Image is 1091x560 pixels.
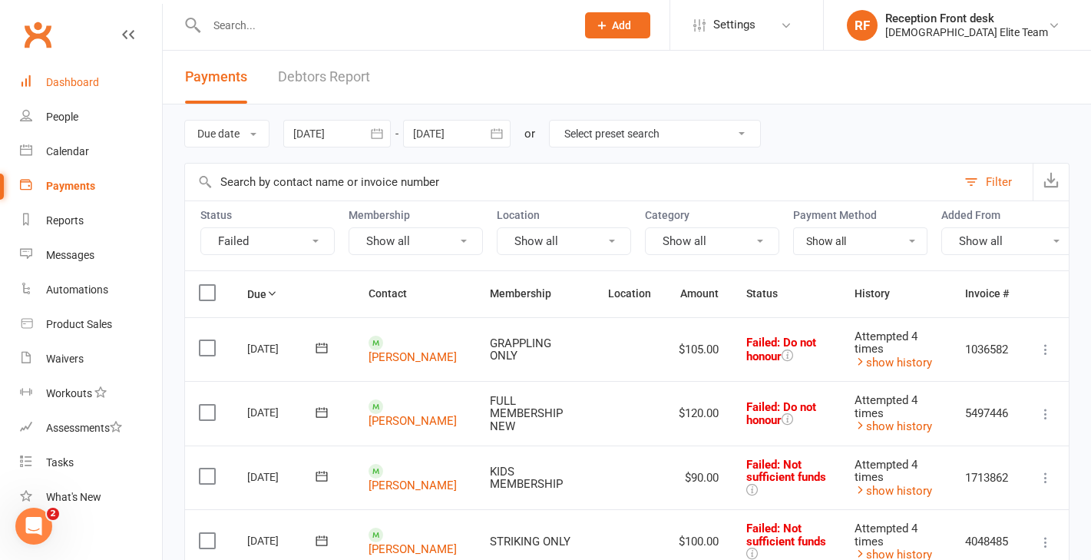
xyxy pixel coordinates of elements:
span: STRIKING ONLY [490,535,570,548]
a: What's New [20,480,162,515]
th: Invoice # [951,271,1023,316]
div: Reports [46,214,84,227]
span: GRAPPLING ONLY [490,336,551,363]
button: Show all [941,227,1076,255]
div: Workouts [46,387,92,399]
div: [DEMOGRAPHIC_DATA] Elite Team [885,25,1048,39]
div: [DATE] [247,529,318,552]
a: Product Sales [20,307,162,342]
div: Tasks [46,456,74,469]
a: Clubworx [18,15,57,54]
a: [PERSON_NAME] [369,414,457,428]
div: People [46,111,78,123]
th: Contact [355,271,476,316]
span: FULL MEMBERSHIP NEW [490,394,563,433]
span: 2 [47,508,59,520]
a: Reports [20,204,162,238]
a: Calendar [20,134,162,169]
span: : Not sufficient funds [746,522,826,548]
th: Due [233,271,355,316]
div: Dashboard [46,76,99,88]
th: Status [732,271,841,316]
a: Messages [20,238,162,273]
div: [DATE] [247,336,318,360]
a: Dashboard [20,65,162,100]
th: History [841,271,951,316]
button: Failed [200,227,335,255]
td: $120.00 [665,381,732,446]
div: Reception Front desk [885,12,1048,25]
div: [DATE] [247,465,318,489]
span: Settings [713,8,755,42]
span: : Do not honour [746,336,816,363]
button: Show all [349,227,483,255]
div: Waivers [46,353,84,365]
a: People [20,100,162,134]
td: 1036582 [951,317,1023,382]
button: Filter [957,164,1033,200]
button: Show all [645,227,779,255]
label: Payment Method [793,209,927,221]
a: Payments [20,169,162,204]
div: What's New [46,491,101,503]
a: show history [855,484,932,498]
a: show history [855,419,932,433]
th: Membership [476,271,594,316]
label: Location [497,209,631,221]
span: Attempted 4 times [855,330,917,356]
a: Waivers [20,342,162,376]
a: show history [855,356,932,369]
button: Payments [185,51,247,104]
a: [PERSON_NAME] [369,479,457,492]
button: Add [585,12,650,38]
span: Failed [746,336,816,363]
a: Workouts [20,376,162,411]
td: 1713862 [951,446,1023,510]
div: Filter [986,173,1012,191]
a: Debtors Report [278,51,370,104]
span: Attempted 4 times [855,458,917,485]
div: Product Sales [46,318,112,330]
div: Assessments [46,422,122,434]
span: : Not sufficient funds [746,458,826,485]
button: Due date [184,120,269,147]
span: Failed [746,522,826,548]
input: Search by contact name or invoice number [185,164,957,200]
td: 5497446 [951,381,1023,446]
div: [DATE] [247,400,318,424]
a: Assessments [20,411,162,446]
div: Calendar [46,145,89,157]
label: Status [200,209,335,221]
span: Payments [185,68,247,84]
label: Membership [349,209,483,221]
a: Tasks [20,446,162,480]
div: Payments [46,180,95,192]
span: KIDS MEMBERSHIP [490,465,563,492]
td: $90.00 [665,446,732,510]
span: Attempted 4 times [855,393,917,420]
span: Failed [746,400,816,428]
label: Added From [941,209,1076,221]
td: $105.00 [665,317,732,382]
span: : Do not honour [746,400,816,428]
span: Add [612,19,631,31]
label: Category [645,209,779,221]
div: Automations [46,283,108,296]
a: [PERSON_NAME] [369,542,457,556]
span: Failed [746,458,826,485]
button: Show all [497,227,631,255]
div: or [524,124,535,143]
div: RF [847,10,878,41]
a: Automations [20,273,162,307]
th: Amount [665,271,732,316]
a: [PERSON_NAME] [369,350,457,364]
th: Location [594,271,665,316]
iframe: Intercom live chat [15,508,52,545]
div: Messages [46,249,94,261]
span: Attempted 4 times [855,522,917,548]
input: Search... [202,15,565,36]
